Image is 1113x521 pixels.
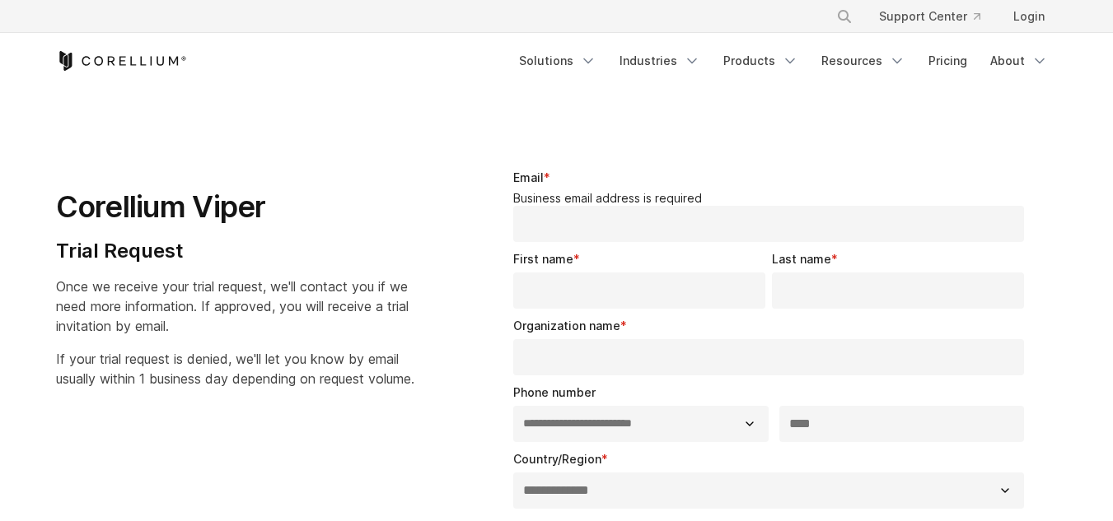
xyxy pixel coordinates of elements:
[56,239,414,263] h4: Trial Request
[509,46,1058,76] div: Navigation Menu
[1000,2,1058,31] a: Login
[513,191,1031,206] legend: Business email address is required
[866,2,994,31] a: Support Center
[513,319,620,333] span: Organization name
[713,46,808,76] a: Products
[772,252,831,266] span: Last name
[610,46,710,76] a: Industries
[56,51,187,71] a: Corellium Home
[980,46,1058,76] a: About
[513,252,573,266] span: First name
[56,278,409,334] span: Once we receive your trial request, we'll contact you if we need more information. If approved, y...
[513,170,544,184] span: Email
[56,188,414,226] h1: Corellium Viper
[811,46,915,76] a: Resources
[816,2,1058,31] div: Navigation Menu
[56,351,414,387] span: If your trial request is denied, we'll let you know by email usually within 1 business day depend...
[513,385,596,399] span: Phone number
[919,46,977,76] a: Pricing
[509,46,606,76] a: Solutions
[830,2,859,31] button: Search
[513,452,601,466] span: Country/Region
